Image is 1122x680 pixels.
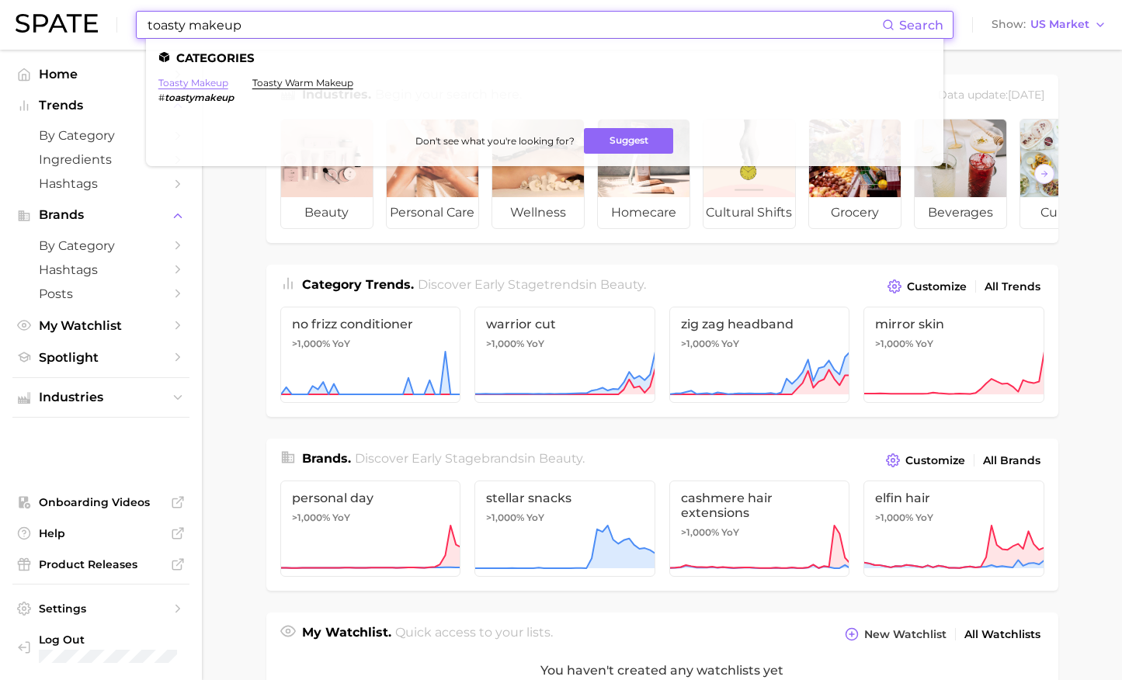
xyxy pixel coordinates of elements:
a: All Brands [979,450,1044,471]
span: Log Out [39,633,177,647]
span: Hashtags [39,262,163,277]
span: Don't see what you're looking for? [415,135,575,147]
span: YoY [526,512,544,524]
a: Ingredients [12,147,189,172]
span: stellar snacks [486,491,644,505]
li: Categories [158,51,931,64]
span: wellness [492,197,584,228]
span: mirror skin [875,317,1033,331]
a: homecare [597,119,690,229]
span: >1,000% [292,512,330,523]
span: beauty [600,277,644,292]
span: Posts [39,286,163,301]
button: New Watchlist [841,623,950,645]
span: grocery [809,197,901,228]
span: YoY [332,338,350,350]
a: mirror skin>1,000% YoY [863,307,1044,403]
span: New Watchlist [864,628,947,641]
a: Hashtags [12,258,189,282]
button: Customize [882,449,968,471]
a: no frizz conditioner>1,000% YoY [280,307,461,403]
a: stellar snacks>1,000% YoY [474,481,655,577]
button: Customize [884,276,970,297]
span: zig zag headband [681,317,839,331]
a: Posts [12,282,189,306]
span: Home [39,67,163,82]
h2: Quick access to your lists. [395,623,553,645]
a: Help [12,522,189,545]
a: All Watchlists [960,624,1044,645]
a: grocery [808,119,901,229]
span: Ingredients [39,152,163,167]
a: warrior cut>1,000% YoY [474,307,655,403]
a: beverages [914,119,1007,229]
span: YoY [332,512,350,524]
span: Trends [39,99,163,113]
div: Data update: [DATE] [938,85,1044,106]
a: cultural shifts [703,119,796,229]
span: no frizz conditioner [292,317,450,331]
span: >1,000% [681,526,719,538]
button: ShowUS Market [988,15,1110,35]
a: by Category [12,234,189,258]
a: Product Releases [12,553,189,576]
a: My Watchlist [12,314,189,338]
span: homecare [598,197,690,228]
a: cashmere hair extensions>1,000% YoY [669,481,850,577]
button: Industries [12,386,189,409]
span: personal care [387,197,478,228]
img: SPATE [16,14,98,33]
a: by Category [12,123,189,147]
span: >1,000% [875,338,913,349]
span: Discover Early Stage trends in . [418,277,646,292]
span: Brands [39,208,163,222]
a: Log out. Currently logged in with e-mail emilykwon@gmail.com. [12,628,189,668]
span: >1,000% [486,338,524,349]
span: Settings [39,602,163,616]
span: Product Releases [39,557,163,571]
span: YoY [721,338,739,350]
span: My Watchlist [39,318,163,333]
span: All Trends [985,280,1040,293]
span: Onboarding Videos [39,495,163,509]
button: Scroll Right [1034,164,1054,184]
input: Search here for a brand, industry, or ingredient [146,12,882,38]
span: YoY [915,338,933,350]
a: toasty makeup [158,77,228,88]
span: Help [39,526,163,540]
a: Spotlight [12,345,189,369]
span: Discover Early Stage brands in . [355,451,585,466]
a: Onboarding Videos [12,491,189,514]
em: toastymakeup [165,92,234,103]
span: Search [899,18,943,33]
a: wellness [492,119,585,229]
span: >1,000% [875,512,913,523]
span: beauty [281,197,373,228]
a: beauty [280,119,373,229]
span: # [158,92,165,103]
span: personal day [292,491,450,505]
a: culinary [1020,119,1113,229]
span: Category Trends . [302,277,414,292]
span: beverages [915,197,1006,228]
a: Settings [12,597,189,620]
span: All Brands [983,454,1040,467]
span: YoY [721,526,739,539]
span: warrior cut [486,317,644,331]
span: YoY [915,512,933,524]
span: Show [992,20,1026,29]
span: by Category [39,238,163,253]
span: Spotlight [39,350,163,365]
a: personal care [386,119,479,229]
span: cashmere hair extensions [681,491,839,520]
a: All Trends [981,276,1044,297]
span: >1,000% [292,338,330,349]
a: elfin hair>1,000% YoY [863,481,1044,577]
a: Hashtags [12,172,189,196]
span: Industries [39,390,163,404]
a: toasty warm makeup [252,77,353,88]
span: Hashtags [39,176,163,191]
span: beauty [539,451,582,466]
span: culinary [1020,197,1112,228]
span: All Watchlists [964,628,1040,641]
